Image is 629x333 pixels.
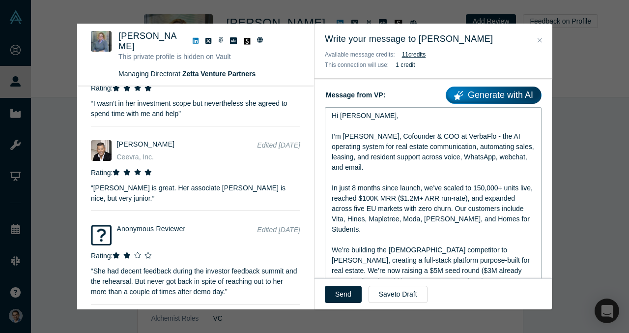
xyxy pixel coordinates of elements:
a: [PERSON_NAME] [117,140,175,148]
span: Hi [PERSON_NAME], [332,112,399,120]
a: Zetta Venture Partners [182,70,256,78]
span: Rating: [91,84,113,92]
span: [PERSON_NAME] [118,31,177,51]
a: Generate with AI [446,87,542,104]
span: Rating: [91,169,113,177]
p: “ She had decent feedback during the investor feedback summit and the rehearsal. But never got ba... [91,261,300,298]
button: Saveto Draft [369,286,428,303]
img: Anonymous Reviewer [91,225,112,245]
div: Edited [DATE] [257,140,300,162]
h3: Write your message to [PERSON_NAME] [325,32,542,46]
span: We’re building the [DEMOGRAPHIC_DATA] competitor to [PERSON_NAME], creating a full-stack platform... [332,246,532,305]
button: 11credits [402,50,426,60]
img: Russ Yoshinaka [91,140,112,161]
b: 1 credit [396,61,415,68]
span: Rating: [91,252,113,260]
button: Send [325,286,362,303]
p: “ I wasn't in her investment scope but nevertheless she agreed to spend time with me and help ” [91,93,300,120]
div: Ceevra, Inc. [117,152,244,162]
h4: Anonymous Reviewer [117,225,244,233]
span: Managing Director at [118,70,256,78]
div: Edited [DATE] [257,225,300,245]
span: I’m [PERSON_NAME], Cofounder & COO at VerbaFlo - the AI operating system for real estate communic... [332,132,536,171]
label: Message from VP: [325,83,542,104]
button: Close [535,35,545,46]
p: “ [PERSON_NAME] is great. Her associate [PERSON_NAME] is nice, but very junior. ” [91,178,300,204]
img: Jocelyn Goldfein's Profile Image [91,31,112,52]
span: In just 8 months since launch, we’ve scaled to 150,000+ units live, reached $100K MRR ($1.2M+ ARR... [332,184,535,233]
p: This private profile is hidden on Vault [118,52,273,62]
span: This connection will use: [325,61,389,68]
span: Available message credits: [325,51,395,58]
